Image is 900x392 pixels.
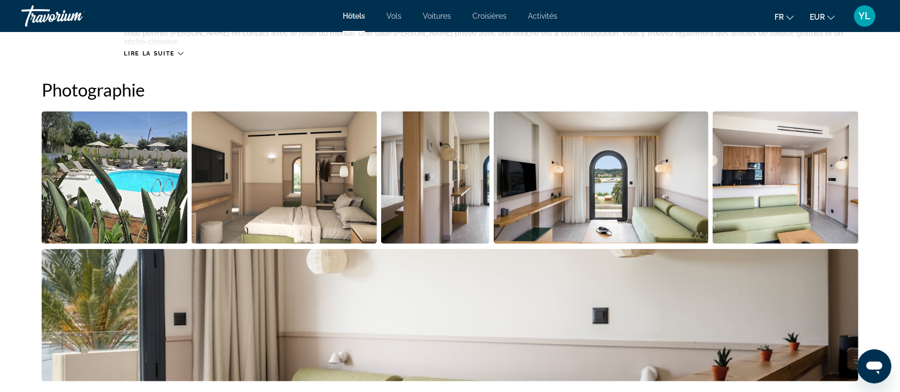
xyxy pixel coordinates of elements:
[192,111,377,244] button: Open full-screen image slider
[775,13,784,21] span: fr
[21,2,128,30] a: Travorium
[42,111,187,244] button: Open full-screen image slider
[343,12,365,20] a: Hôtels
[859,11,871,21] span: YL
[810,13,825,21] span: EUR
[124,50,183,58] button: Lire la suite
[42,79,858,100] h2: Photographie
[494,111,709,244] button: Open full-screen image slider
[42,249,858,382] button: Open full-screen image slider
[851,5,879,27] button: User Menu
[528,12,557,20] a: Activités
[775,9,794,25] button: Change language
[713,111,858,244] button: Open full-screen image slider
[857,349,891,383] iframe: Bouton de lancement de la fenêtre de messagerie
[124,50,175,57] span: Lire la suite
[381,111,490,244] button: Open full-screen image slider
[386,12,401,20] a: Vols
[810,9,835,25] button: Change currency
[423,12,451,20] a: Voitures
[472,12,507,20] a: Croisières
